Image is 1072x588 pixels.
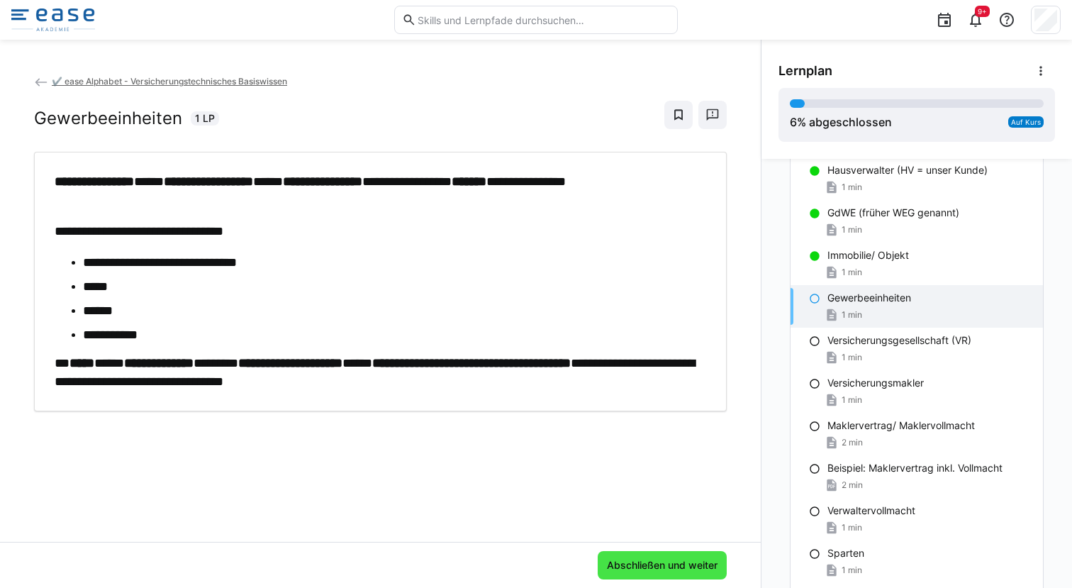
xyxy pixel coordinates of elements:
span: Lernplan [778,63,832,79]
button: Abschließen und weiter [598,551,727,579]
span: 1 min [842,224,862,235]
span: 1 LP [195,111,215,126]
span: 1 min [842,352,862,363]
p: Gewerbeeinheiten [827,291,911,305]
span: 1 min [842,182,862,193]
span: Abschließen und weiter [605,558,720,572]
span: 1 min [842,309,862,321]
div: % abgeschlossen [790,113,892,131]
span: 6 [790,115,797,129]
span: ✔️ ease Alphabet - Versicherungstechnisches Basiswissen [52,76,287,87]
p: Versicherungsmakler [827,376,924,390]
span: 1 min [842,522,862,533]
a: ✔️ ease Alphabet - Versicherungstechnisches Basiswissen [34,76,287,87]
span: Auf Kurs [1011,118,1041,126]
p: Maklervertrag/ Maklervollmacht [827,418,975,433]
p: Beispiel: Maklervertrag inkl. Vollmacht [827,461,1003,475]
span: 2 min [842,479,863,491]
p: Sparten [827,546,864,560]
h2: Gewerbeeinheiten [34,108,182,129]
p: Hausverwalter (HV = unser Kunde) [827,163,988,177]
input: Skills und Lernpfade durchsuchen… [416,13,670,26]
span: 1 min [842,267,862,278]
p: Versicherungsgesellschaft (VR) [827,333,971,348]
span: 2 min [842,437,863,448]
span: 1 min [842,565,862,576]
p: GdWE (früher WEG genannt) [827,206,959,220]
p: Immobilie/ Objekt [827,248,909,262]
p: Verwaltervollmacht [827,504,915,518]
span: 1 min [842,394,862,406]
span: 9+ [978,7,987,16]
